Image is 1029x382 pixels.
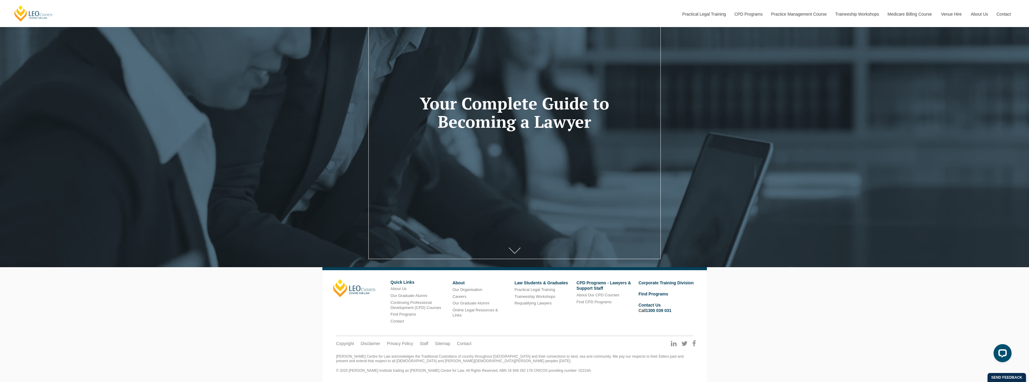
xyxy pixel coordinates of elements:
div: [PERSON_NAME] Centre for Law acknowledges the Traditional Custodians of country throughout [GEOGR... [336,354,693,373]
a: [PERSON_NAME] [333,279,376,297]
a: Our Organisation [452,287,482,292]
a: About Us [391,286,406,291]
a: Copyright [336,341,354,346]
li: Call [638,301,696,314]
a: Sitemap [435,341,450,346]
a: Contact [457,341,471,346]
a: Find Programs [638,292,668,296]
a: [PERSON_NAME] Centre for Law [14,5,53,22]
a: Continuing Professional Development (CPD) Courses [391,300,441,310]
a: CPD Programs [730,1,766,27]
a: Contact [391,319,404,323]
a: Staff [420,341,428,346]
a: About [452,280,464,285]
a: Traineeship Workshops [831,1,883,27]
a: Requalifying Lawyers [514,301,552,305]
a: About Our CPD Courses [577,293,619,297]
a: Our Graduate Alumni [391,293,427,298]
a: Law Students & Graduates [514,280,568,285]
a: Find CPD Programs [577,300,611,304]
a: Venue Hire [936,1,966,27]
a: Contact Us [638,303,661,307]
iframe: LiveChat chat widget [989,342,1014,367]
a: Find Programs [391,312,416,316]
a: About Us [966,1,992,27]
a: Medicare Billing Course [883,1,936,27]
h1: Your Complete Guide to Becoming a Lawyer [391,94,638,131]
a: Practice Management Course [767,1,831,27]
a: Online Legal Resources & Links [452,308,498,317]
a: Practical Legal Training [514,287,555,292]
a: Disclaimer [361,341,380,346]
a: CPD Programs - Lawyers & Support Staff [577,280,631,291]
a: Privacy Policy [387,341,413,346]
a: Contact [992,1,1015,27]
a: Our Graduate Alumni [452,301,489,305]
a: 1300 039 031 [646,308,671,313]
h6: Quick Links [391,280,448,285]
a: Corporate Training Division [638,280,694,285]
a: Practical Legal Training [678,1,730,27]
a: Careers [452,294,466,299]
a: Traineeship Workshops [514,294,555,299]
